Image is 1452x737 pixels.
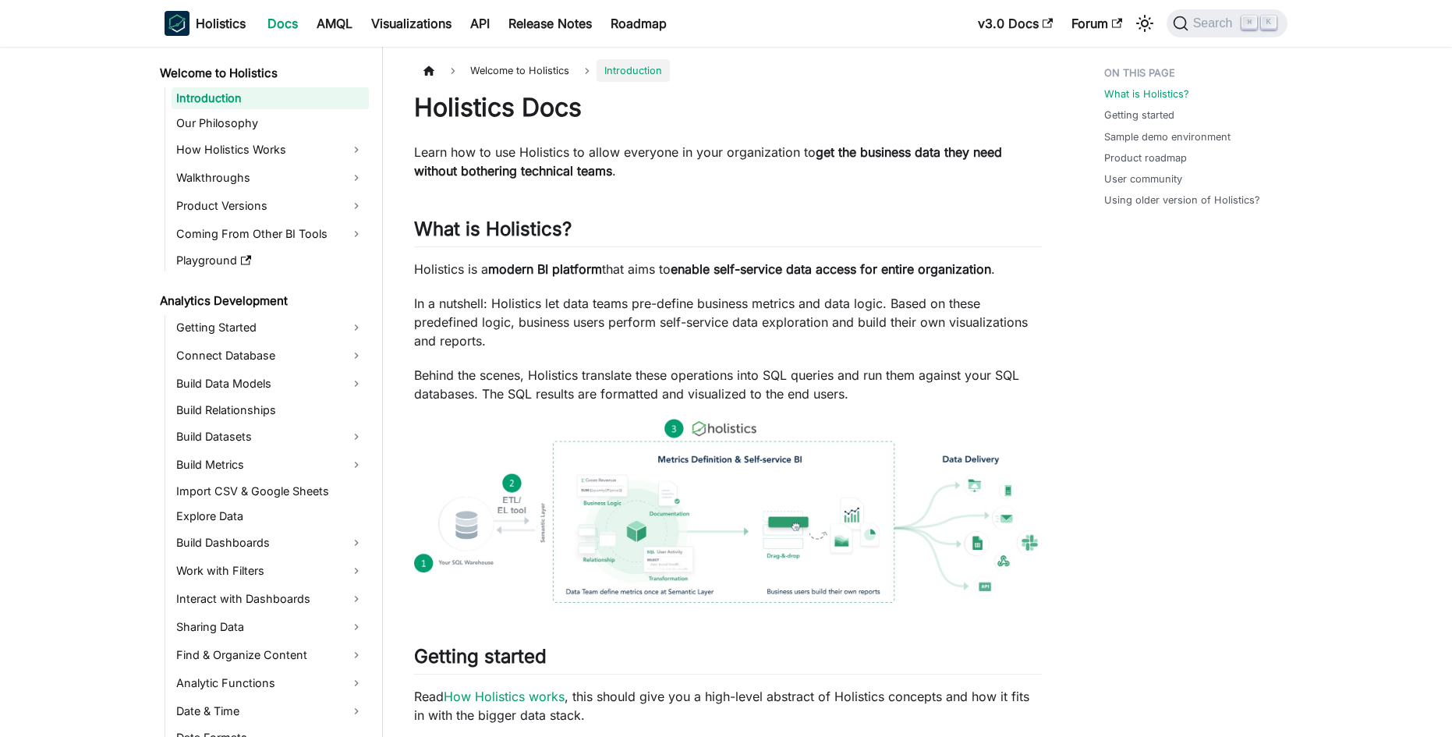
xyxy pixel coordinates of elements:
a: Analytics Development [155,290,369,312]
nav: Breadcrumbs [414,59,1042,82]
a: Date & Time [172,699,369,724]
a: User community [1104,172,1182,186]
span: Introduction [597,59,670,82]
a: Interact with Dashboards [172,586,369,611]
a: Playground [172,250,369,271]
span: Welcome to Holistics [462,59,577,82]
a: Release Notes [499,11,601,36]
p: In a nutshell: Holistics let data teams pre-define business metrics and data logic. Based on thes... [414,294,1042,350]
a: v3.0 Docs [969,11,1062,36]
a: Docs [258,11,307,36]
p: Behind the scenes, Holistics translate these operations into SQL queries and run them against you... [414,366,1042,403]
a: Build Relationships [172,399,369,421]
a: Using older version of Holistics? [1104,193,1260,207]
strong: modern BI platform [488,261,602,277]
a: Sharing Data [172,615,369,640]
a: Coming From Other BI Tools [172,221,369,246]
a: Walkthroughs [172,165,369,190]
a: AMQL [307,11,362,36]
button: Search (Command+K) [1167,9,1287,37]
a: Import CSV & Google Sheets [172,480,369,502]
a: Forum [1062,11,1131,36]
kbd: K [1261,16,1277,30]
a: Build Metrics [172,452,369,477]
a: HolisticsHolistics [165,11,246,36]
a: Build Data Models [172,371,369,396]
a: API [461,11,499,36]
button: Switch between dark and light mode (currently light mode) [1132,11,1157,36]
a: Introduction [172,87,369,109]
b: Holistics [196,14,246,33]
a: Home page [414,59,444,82]
img: Holistics [165,11,189,36]
kbd: ⌘ [1241,16,1257,30]
a: Build Datasets [172,424,369,449]
strong: enable self-service data access for entire organization [671,261,991,277]
h2: Getting started [414,645,1042,675]
img: How Holistics fits in your Data Stack [414,419,1042,603]
p: Learn how to use Holistics to allow everyone in your organization to . [414,143,1042,180]
a: How Holistics Works [172,137,369,162]
a: Work with Filters [172,558,369,583]
h1: Holistics Docs [414,92,1042,123]
h2: What is Holistics? [414,218,1042,247]
p: Holistics is a that aims to . [414,260,1042,278]
a: Analytic Functions [172,671,369,696]
a: What is Holistics? [1104,87,1189,101]
a: Getting started [1104,108,1174,122]
a: How Holistics works [444,689,565,704]
a: Build Dashboards [172,530,369,555]
a: Find & Organize Content [172,643,369,668]
a: Product Versions [172,193,369,218]
a: Product roadmap [1104,151,1187,165]
a: Roadmap [601,11,676,36]
a: Explore Data [172,505,369,527]
a: Our Philosophy [172,112,369,134]
a: Visualizations [362,11,461,36]
span: Search [1188,16,1242,30]
a: Getting Started [172,315,369,340]
nav: Docs sidebar [149,47,383,737]
p: Read , this should give you a high-level abstract of Holistics concepts and how it fits in with t... [414,687,1042,725]
a: Welcome to Holistics [155,62,369,84]
a: Connect Database [172,343,369,368]
a: Sample demo environment [1104,129,1231,144]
